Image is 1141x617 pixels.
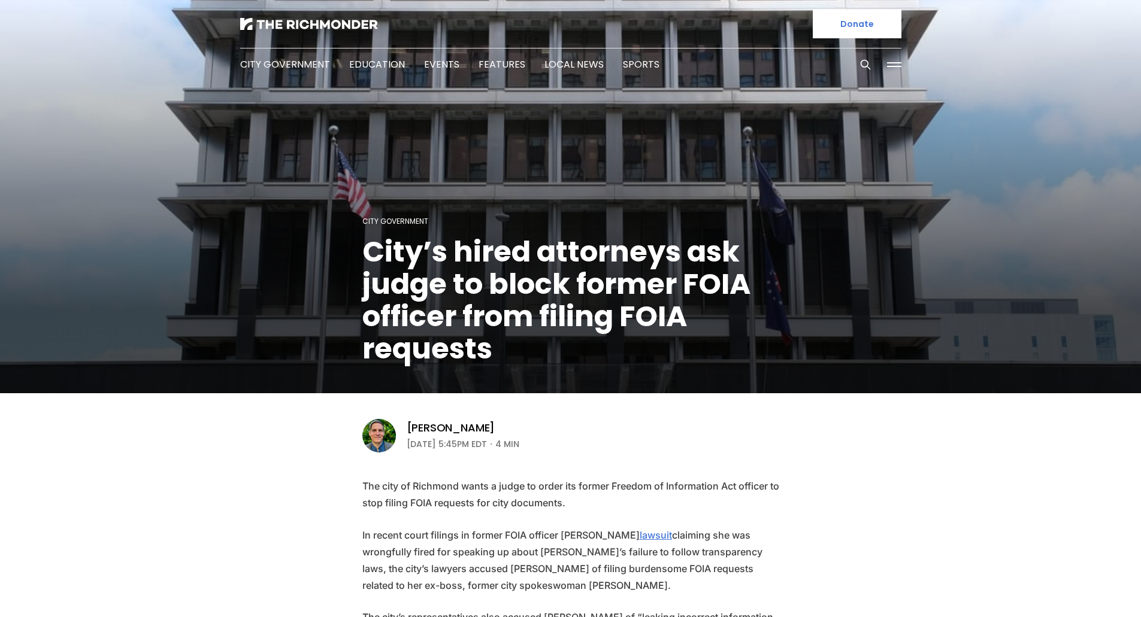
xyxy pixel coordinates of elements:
time: [DATE] 5:45PM EDT [407,437,487,451]
a: City Government [240,57,330,71]
img: The Richmonder [240,18,378,30]
p: The city of Richmond wants a judge to order its former Freedom of Information Act officer to stop... [362,478,779,511]
p: In recent court filings in former FOIA officer [PERSON_NAME] claiming she was wrongfully fired fo... [362,527,779,594]
a: lawsuit [640,529,672,541]
a: City Government [362,216,428,226]
span: 4 min [495,437,519,451]
button: Search this site [856,56,874,74]
img: Graham Moomaw [362,419,396,452]
a: Local News [544,57,604,71]
a: Donate [813,10,901,38]
a: [PERSON_NAME] [407,421,495,435]
a: Features [479,57,525,71]
a: Education [349,57,405,71]
a: Events [424,57,459,71]
a: Sports [623,57,659,71]
h1: City’s hired attorneys ask judge to block former FOIA officer from filing FOIA requests [362,236,779,365]
iframe: portal-trigger [1040,558,1141,617]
